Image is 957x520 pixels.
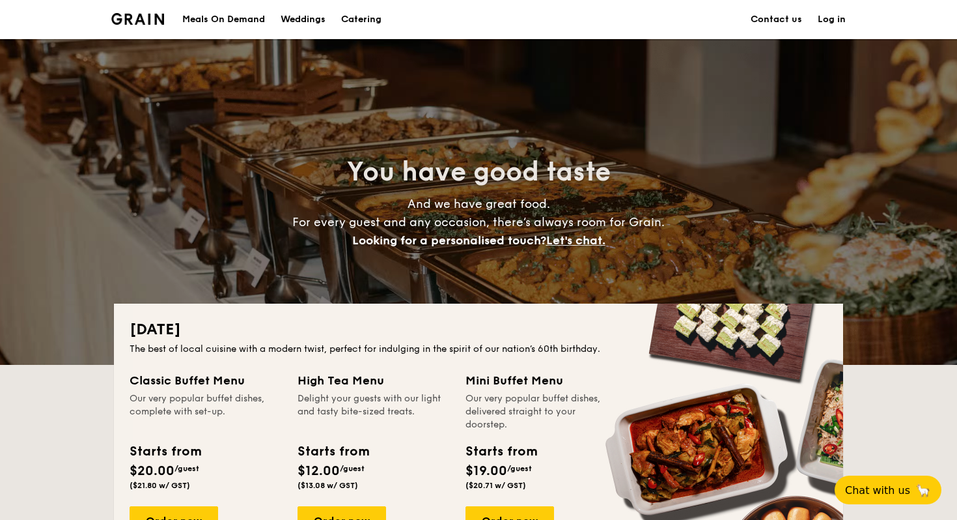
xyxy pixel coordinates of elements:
div: Classic Buffet Menu [130,371,282,390]
span: $20.00 [130,463,174,479]
span: ($21.80 w/ GST) [130,481,190,490]
span: ($20.71 w/ GST) [465,481,526,490]
div: Starts from [130,442,201,461]
span: You have good taste [347,156,611,188]
span: /guest [174,464,199,473]
span: Looking for a personalised touch? [352,233,546,248]
div: Our very popular buffet dishes, delivered straight to your doorstep. [465,392,618,431]
span: Chat with us [845,484,910,497]
span: ($13.08 w/ GST) [298,481,358,490]
div: High Tea Menu [298,371,450,390]
span: $19.00 [465,463,507,479]
span: /guest [507,464,532,473]
div: Starts from [465,442,536,461]
div: Starts from [298,442,368,461]
span: 🦙 [915,483,931,498]
h2: [DATE] [130,319,827,340]
span: $12.00 [298,463,340,479]
span: Let's chat. [546,233,605,248]
div: Delight your guests with our light and tasty bite-sized treats. [298,392,450,431]
button: Chat with us🦙 [835,476,941,504]
a: Logotype [111,13,164,25]
div: The best of local cuisine with a modern twist, perfect for indulging in the spirit of our nation’... [130,343,827,356]
div: Our very popular buffet dishes, complete with set-up. [130,392,282,431]
div: Mini Buffet Menu [465,371,618,390]
img: Grain [111,13,164,25]
span: And we have great food. For every guest and any occasion, there’s always room for Grain. [292,197,665,248]
span: /guest [340,464,365,473]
